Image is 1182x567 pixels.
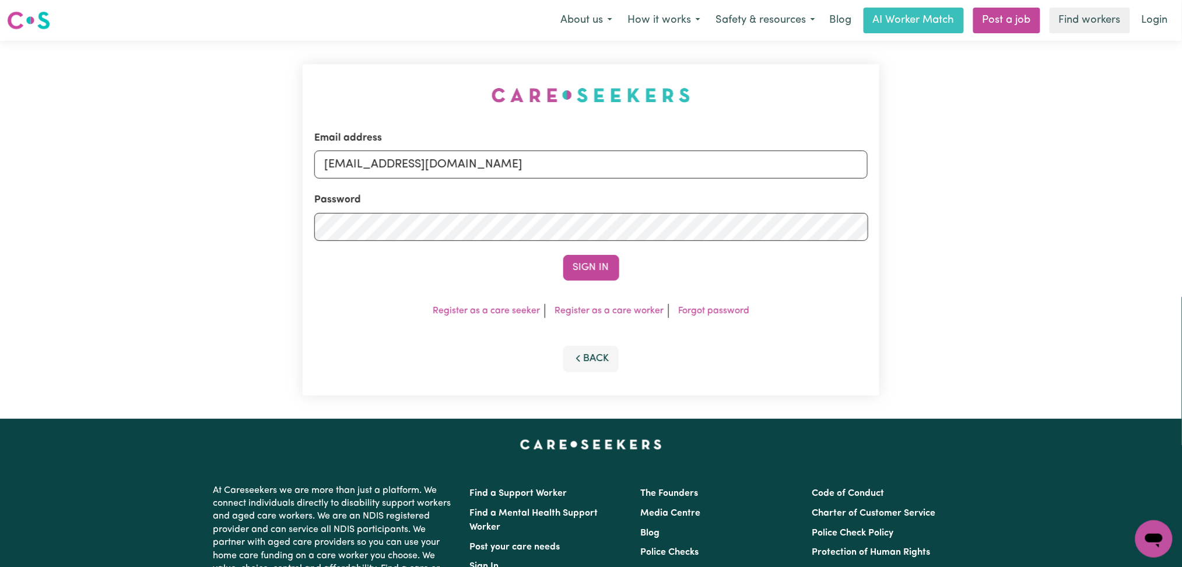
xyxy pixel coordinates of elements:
a: Post your care needs [470,542,560,552]
a: Media Centre [641,509,701,518]
button: Back [563,346,619,372]
button: Sign In [563,255,619,281]
button: How it works [620,8,708,33]
a: Find workers [1050,8,1130,33]
a: Login [1135,8,1175,33]
a: Code of Conduct [812,489,884,498]
a: Register as a care worker [555,306,664,316]
a: Police Checks [641,548,699,557]
button: About us [553,8,620,33]
label: Password [314,192,361,208]
a: Protection of Human Rights [812,548,930,557]
a: Forgot password [678,306,749,316]
input: Email address [314,150,868,178]
a: Careseekers logo [7,7,50,34]
img: Careseekers logo [7,10,50,31]
a: Police Check Policy [812,528,893,538]
a: Charter of Customer Service [812,509,935,518]
a: Blog [641,528,660,538]
button: Safety & resources [708,8,823,33]
a: Careseekers home page [520,440,662,449]
a: Blog [823,8,859,33]
a: Find a Support Worker [470,489,567,498]
a: AI Worker Match [864,8,964,33]
a: Post a job [973,8,1040,33]
label: Email address [314,131,382,146]
a: The Founders [641,489,699,498]
a: Find a Mental Health Support Worker [470,509,598,532]
a: Register as a care seeker [433,306,540,316]
iframe: Button to launch messaging window [1135,520,1173,558]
